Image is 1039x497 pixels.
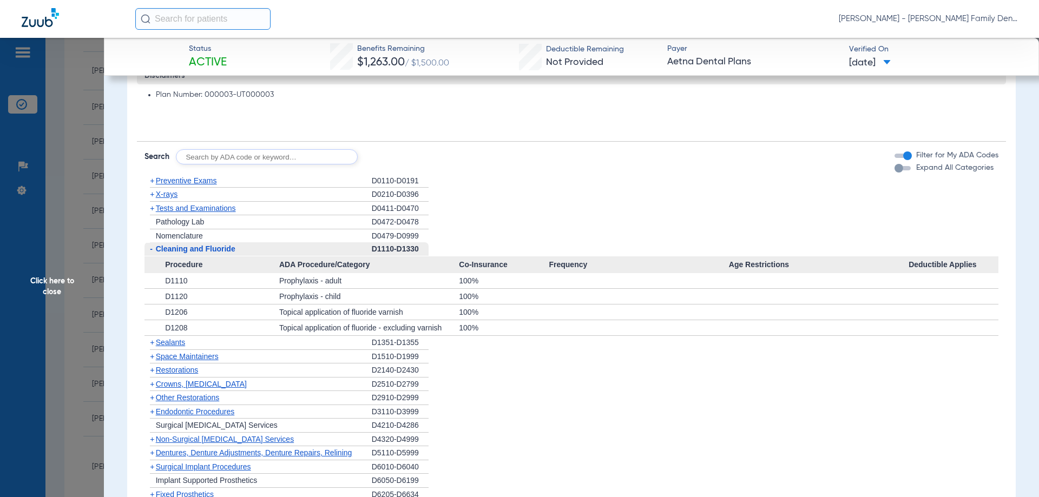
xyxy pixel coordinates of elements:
span: Status [189,43,227,55]
span: Implant Supported Prosthetics [156,476,258,485]
span: Tests and Examinations [156,204,236,213]
span: D1110 [165,276,187,285]
span: Search [144,151,169,162]
div: D5110-D5999 [372,446,429,460]
span: D1208 [165,323,187,332]
div: Prophylaxis - child [279,289,459,304]
div: D4320-D4999 [372,433,429,447]
div: 100% [459,273,549,288]
span: D1120 [165,292,187,301]
div: D1110-D1330 [372,242,429,256]
span: Procedure [144,256,279,274]
span: Dentures, Denture Adjustments, Denture Repairs, Relining [156,448,352,457]
span: Sealants [156,338,185,347]
span: Non-Surgical [MEDICAL_DATA] Services [156,435,294,443]
span: Payer [667,43,840,55]
div: D0472-D0478 [372,215,429,229]
span: + [150,190,154,198]
span: + [150,393,154,402]
div: D1351-D1355 [372,336,429,350]
span: Expand All Categories [916,164,994,171]
span: Active [189,55,227,70]
span: + [150,462,154,471]
input: Search by ADA code or keyword… [176,149,358,164]
div: 100% [459,304,549,320]
span: Surgical [MEDICAL_DATA] Services [156,421,278,429]
span: Cleaning and Fluoride [156,244,235,253]
span: Other Restorations [156,393,220,402]
span: + [150,380,154,388]
div: Prophylaxis - adult [279,273,459,288]
span: Endodontic Procedures [156,407,235,416]
span: Deductible Remaining [546,44,624,55]
div: 100% [459,289,549,304]
iframe: Chat Widget [985,445,1039,497]
div: D3110-D3999 [372,405,429,419]
span: + [150,435,154,443]
div: D2510-D2799 [372,377,429,392]
div: D2910-D2999 [372,391,429,405]
span: Not Provided [546,57,603,67]
span: Aetna Dental Plans [667,55,840,69]
h3: Disclaimers [137,68,1007,85]
span: + [150,204,154,213]
span: + [150,338,154,347]
span: Age Restrictions [729,256,909,274]
span: - [150,244,153,253]
div: D6010-D6040 [372,460,429,474]
span: ADA Procedure/Category [279,256,459,274]
span: X-rays [156,190,177,198]
span: Restorations [156,366,199,374]
div: 100% [459,320,549,335]
img: Zuub Logo [22,8,59,27]
span: D1206 [165,308,187,316]
div: D0479-D0999 [372,229,429,243]
span: [DATE] [849,56,891,70]
span: Deductible Applies [909,256,998,274]
span: Co-Insurance [459,256,549,274]
span: + [150,448,154,457]
div: Topical application of fluoride varnish [279,304,459,320]
span: Space Maintainers [156,352,219,361]
span: Verified On [849,44,1022,55]
div: D1510-D1999 [372,350,429,364]
div: D0411-D0470 [372,202,429,216]
span: Frequency [549,256,728,274]
label: Filter for My ADA Codes [914,150,998,161]
span: Nomenclature [156,231,203,240]
img: Search Icon [141,14,150,24]
div: Topical application of fluoride - excluding varnish [279,320,459,335]
span: + [150,407,154,416]
div: D0210-D0396 [372,188,429,202]
div: D2140-D2430 [372,363,429,377]
span: / $1,500.00 [405,59,449,68]
div: D6050-D6199 [372,474,429,488]
span: Benefits Remaining [357,43,449,55]
span: Preventive Exams [156,176,217,185]
span: [PERSON_NAME] - [PERSON_NAME] Family Dental [839,14,1017,24]
span: $1,263.00 [357,57,405,68]
div: D4210-D4286 [372,419,429,433]
span: + [150,352,154,361]
div: D0110-D0191 [372,174,429,188]
span: Pathology Lab [156,217,205,226]
li: Plan Number: 000003-UT000003 [156,90,999,100]
span: + [150,366,154,374]
input: Search for patients [135,8,271,30]
span: Crowns, [MEDICAL_DATA] [156,380,247,388]
span: Surgical Implant Procedures [156,462,251,471]
span: + [150,176,154,185]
